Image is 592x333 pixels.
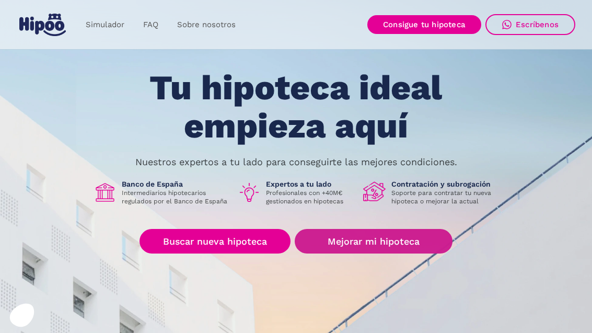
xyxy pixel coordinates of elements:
a: Buscar nueva hipoteca [140,229,291,254]
h1: Contratación y subrogación [391,179,499,189]
a: Escríbenos [485,14,575,35]
p: Intermediarios hipotecarios regulados por el Banco de España [122,189,229,205]
h1: Tu hipoteca ideal empieza aquí [98,69,494,145]
a: FAQ [134,15,168,35]
a: Sobre nosotros [168,15,245,35]
a: Mejorar mi hipoteca [295,229,452,254]
a: Simulador [76,15,134,35]
a: home [17,9,68,40]
p: Soporte para contratar tu nueva hipoteca o mejorar la actual [391,189,499,205]
h1: Expertos a tu lado [266,179,355,189]
h1: Banco de España [122,179,229,189]
p: Nuestros expertos a tu lado para conseguirte las mejores condiciones. [135,158,457,166]
div: Escríbenos [516,20,559,29]
p: Profesionales con +40M€ gestionados en hipotecas [266,189,355,205]
a: Consigue tu hipoteca [367,15,481,34]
